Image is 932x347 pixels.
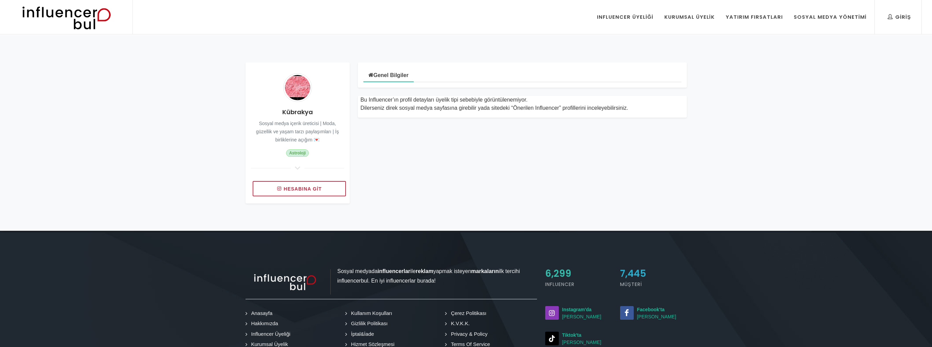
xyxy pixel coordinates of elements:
a: Gizlilik Politikası [347,320,389,328]
a: K.V.K.K. [447,320,471,328]
a: Privacy & Policy [447,330,489,338]
strong: Instagram'da [562,307,592,312]
div: Yatırım Fırsatları [726,13,783,21]
strong: Facebook'ta [637,307,665,312]
h5: Müşteri [620,281,687,288]
a: Tiktok'ta[PERSON_NAME] [545,332,612,346]
a: Hakkımızda [247,320,279,328]
img: Avatar [283,73,312,102]
span: Astroloji [286,149,309,157]
div: Sosyal Medya Yönetimi [794,13,867,21]
span: 6,299 [545,267,571,280]
strong: Tiktok'ta [562,332,582,338]
img: influencer_light.png [246,269,331,294]
a: Facebook'ta[PERSON_NAME] [620,306,687,320]
span: 7,445 [620,267,646,280]
h5: Influencer [545,281,612,288]
strong: markaların [471,268,499,274]
p: Sosyal medyada ile yapmak isteyen ilk tercihi influencerbul. En iyi influencerlar burada! [246,267,537,285]
div: Kurumsal Üyelik [664,13,715,21]
a: Kullanım Koşulları [347,310,393,317]
a: Influencer Üyeliği [247,330,291,338]
h4: Kübrakya [251,107,344,117]
div: Influencer Üyeliği [597,13,653,21]
a: Anasayfa [247,310,274,317]
small: [PERSON_NAME] [620,306,687,320]
a: İptal&İade [347,330,375,338]
strong: reklam [416,268,433,274]
small: Sosyal medya içerik üreticisi | Moda, güzellik ve yaşam tarzı paylaşımları | İş birliklerine açığ... [256,121,339,142]
div: Giriş [888,13,911,21]
small: [PERSON_NAME] [545,332,612,346]
a: Çerez Politikası [447,310,487,317]
div: Bu Influencer’ın profil detayları üyelik tipi sebebiyle görüntülenemiyor. Dilerseniz direk sosyal... [361,96,684,112]
a: Hesabına git [253,181,346,196]
a: Genel Bilgiler [363,67,414,82]
a: Instagram'da[PERSON_NAME] [545,306,612,320]
strong: influencerlar [378,268,410,274]
small: [PERSON_NAME] [545,306,612,320]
